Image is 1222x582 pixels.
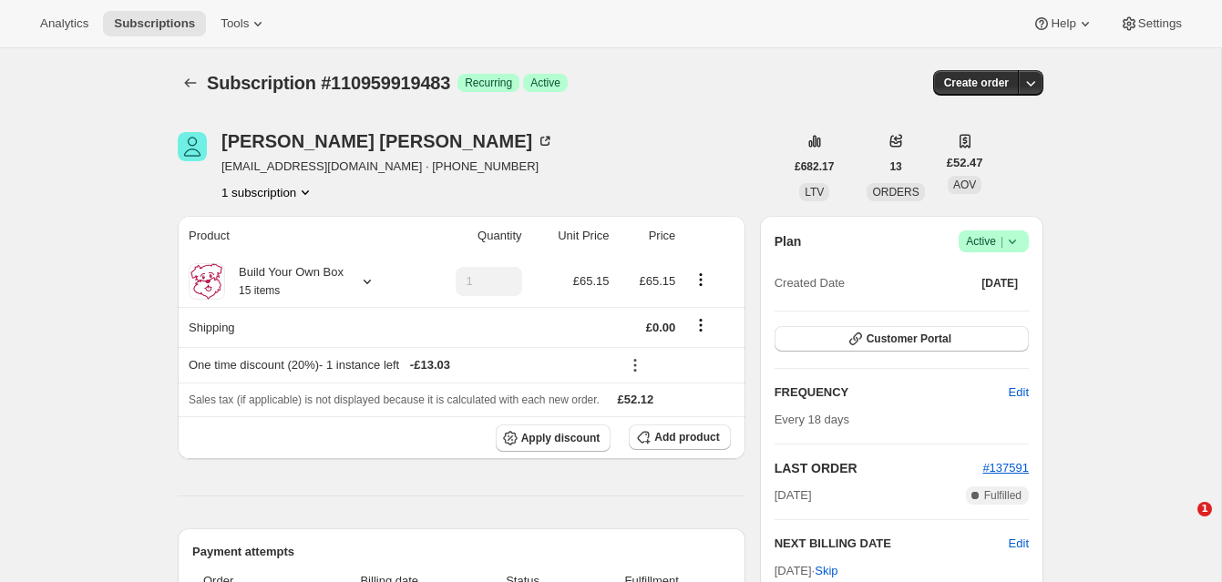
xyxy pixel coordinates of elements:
span: £65.15 [573,274,610,288]
button: Apply discount [496,424,611,452]
span: Help [1051,16,1075,31]
span: AOV [953,179,976,191]
span: Sales tax (if applicable) is not displayed because it is calculated with each new order. [189,393,600,406]
span: £52.12 [618,393,654,406]
button: Add product [629,424,730,450]
span: [DATE] [981,276,1018,291]
button: £682.17 [784,154,845,179]
small: 15 items [239,284,280,297]
h2: NEXT BILLING DATE [775,535,1009,553]
span: Add product [654,430,719,444]
span: [DATE] [775,486,812,505]
button: [DATE] [970,271,1029,296]
span: Created Date [775,274,845,292]
img: product img [189,263,225,300]
h2: Payment attempts [192,543,731,561]
button: #137591 [982,459,1029,477]
button: Analytics [29,11,99,36]
span: Settings [1138,16,1182,31]
span: £52.47 [947,154,983,172]
h2: Plan [775,232,802,250]
th: Price [615,216,682,256]
span: | [1001,234,1003,249]
a: #137591 [982,461,1029,475]
button: Settings [1109,11,1193,36]
span: 1 [1197,502,1212,516]
button: Help [1022,11,1104,36]
span: Tools [221,16,249,31]
button: Subscriptions [103,11,206,36]
span: Skip [815,562,837,580]
button: 13 [878,154,912,179]
span: ORDERS [872,186,919,199]
span: Create order [944,76,1009,90]
span: Active [530,76,560,90]
h2: LAST ORDER [775,459,983,477]
span: Subscription #110959919483 [207,73,450,93]
button: Customer Portal [775,326,1029,352]
th: Quantity [418,216,527,256]
span: LTV [805,186,824,199]
th: Shipping [178,307,418,347]
span: Every 18 days [775,413,849,426]
span: Recurring [465,76,512,90]
button: Product actions [686,270,715,290]
h2: FREQUENCY [775,383,1009,402]
button: Edit [998,378,1040,407]
span: [EMAIL_ADDRESS][DOMAIN_NAME] · [PHONE_NUMBER] [221,158,554,176]
span: - £13.03 [410,356,450,374]
span: Subscriptions [114,16,195,31]
button: Subscriptions [178,70,203,96]
th: Unit Price [528,216,615,256]
iframe: Intercom live chat [1160,502,1204,546]
span: 13 [889,159,901,174]
span: Customer Portal [867,332,951,346]
button: Create order [933,70,1020,96]
span: Analytics [40,16,88,31]
button: Product actions [221,183,314,201]
span: Apply discount [521,431,601,445]
button: Tools [210,11,278,36]
span: Edit [1009,383,1029,402]
div: One time discount (20%) - 1 instance left [189,356,610,374]
span: £0.00 [646,321,676,334]
th: Product [178,216,418,256]
span: Claire Pearson [178,132,207,161]
button: Edit [1009,535,1029,553]
button: Shipping actions [686,315,715,335]
span: £682.17 [795,159,834,174]
div: [PERSON_NAME] [PERSON_NAME] [221,132,554,150]
span: £65.15 [640,274,676,288]
span: Fulfilled [984,488,1022,503]
div: Build Your Own Box [225,263,344,300]
span: Active [966,232,1022,250]
span: [DATE] · [775,564,838,577]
